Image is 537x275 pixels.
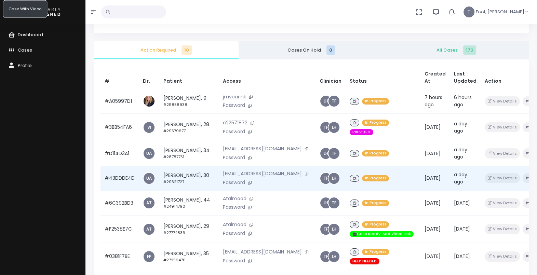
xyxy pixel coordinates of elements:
[159,216,219,243] td: [PERSON_NAME], 29
[328,96,339,107] a: TF
[485,198,520,208] button: View Details
[223,119,311,127] p: c22571872
[485,224,520,234] button: View Details
[18,47,32,53] span: Cases
[320,96,331,107] a: LH
[144,122,155,133] span: VI
[9,6,41,12] span: Case With Video
[223,93,311,101] p: jmveurink
[328,173,339,184] a: LH
[163,154,184,160] small: #28787751
[350,129,373,136] span: PREVIDEO
[223,102,311,109] p: Password
[223,154,311,162] p: Password
[100,114,139,141] td: #3BB54FA6
[328,148,339,159] a: TF
[454,171,467,185] span: a day ago
[362,120,389,126] span: In Progress
[450,66,481,89] th: Last Updated
[18,62,32,69] span: Profile
[223,195,311,203] p: Atalmood
[476,9,524,15] span: Foot, [PERSON_NAME]
[425,124,441,130] span: [DATE]
[223,221,311,229] p: Atalmood
[362,221,389,228] span: In Progress
[328,122,339,133] span: LH
[144,197,155,208] a: AT
[18,31,43,38] span: Dashboard
[362,98,389,105] span: In Progress
[328,224,339,235] a: LH
[100,89,139,114] td: #A05997D1
[389,47,523,54] span: All Cases
[454,225,470,232] span: [DATE]
[328,197,339,208] a: TF
[182,45,192,55] span: 10
[425,200,441,206] span: [DATE]
[454,200,470,206] span: [DATE]
[163,102,187,107] small: #29858938
[244,47,378,54] span: Cases On Hold
[425,94,442,108] span: 7 hours ago
[223,179,311,187] p: Password
[99,47,233,54] span: Action Required
[425,225,441,232] span: [DATE]
[100,141,139,166] td: #D114D3A1
[425,175,441,181] span: [DATE]
[139,66,159,89] th: Dr.
[223,204,311,211] p: Password
[454,146,467,160] span: a day ago
[326,45,335,55] span: 0
[485,96,520,106] button: View Details
[320,197,331,208] span: LH
[163,179,184,184] small: #29321727
[320,148,331,159] a: LH
[485,148,520,158] button: View Details
[454,253,470,260] span: [DATE]
[223,145,311,153] p: [EMAIL_ADDRESS][DOMAIN_NAME]
[100,191,139,216] td: #6C392BD3
[144,251,155,262] a: FP
[223,230,311,237] p: Password
[100,66,139,89] th: #
[463,45,476,55] span: 170
[316,66,346,89] th: Clinician
[320,224,331,235] a: TF
[454,120,467,134] span: a day ago
[144,148,155,159] a: UA
[163,204,185,209] small: #24914790
[320,251,331,262] a: TF
[159,166,219,191] td: [PERSON_NAME], 30
[481,66,536,89] th: Action
[163,257,186,263] small: #27256470
[159,243,219,270] td: [PERSON_NAME], 35
[328,251,339,262] a: LH
[144,173,155,184] a: UA
[320,173,331,184] a: TF
[420,66,450,89] th: Created At
[223,257,311,265] p: Password
[159,66,219,89] th: Patient
[163,128,186,134] small: #29579677
[362,150,389,157] span: In Progress
[464,6,474,17] span: T
[159,191,219,216] td: [PERSON_NAME], 44
[223,248,311,256] p: [EMAIL_ADDRESS][DOMAIN_NAME]
[454,94,472,108] span: 6 hours ago
[425,150,441,157] span: [DATE]
[100,216,139,243] td: #F2538E7C
[350,231,414,237] span: 🎬Case Ready. Add Video Link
